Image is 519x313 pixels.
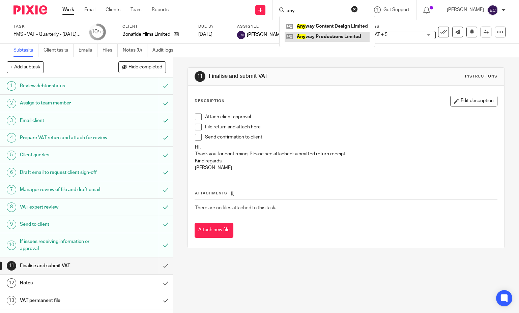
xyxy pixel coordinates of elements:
h1: Send to client [20,219,108,229]
label: Assignee [237,24,284,29]
a: Files [103,44,118,57]
div: 1 [7,81,16,91]
div: 5 [7,151,16,160]
p: Hi , [195,144,497,151]
img: svg%3E [487,5,498,15]
div: 10 [91,28,104,36]
span: [DATE] [198,32,212,37]
span: There are no files attached to this task. [195,206,276,210]
p: Bonafide Films Limited [122,31,170,38]
small: /13 [97,30,104,34]
span: [PERSON_NAME] [247,31,284,38]
p: Thank you for confirming. Please see attached submitted return receipt. [195,151,497,157]
span: Hide completed [128,65,162,70]
h1: Client queries [20,150,108,160]
p: Description [195,98,225,104]
a: Client tasks [44,44,74,57]
p: File return and attach here [205,124,497,130]
a: Work [62,6,74,13]
input: Search [286,8,347,14]
img: svg%3E [237,31,245,39]
a: Reports [152,6,169,13]
label: Due by [198,24,229,29]
h1: Review debtor status [20,81,108,91]
h1: Manager review of file and draft email [20,185,108,195]
h1: Notes [20,278,108,288]
div: 13 [7,296,16,305]
button: + Add subtask [7,61,44,73]
div: 10 [7,241,16,250]
a: Audit logs [152,44,178,57]
button: Hide completed [118,61,166,73]
button: Clear [351,6,358,12]
p: [PERSON_NAME] [447,6,484,13]
a: Emails [79,44,97,57]
a: Notes (0) [123,44,147,57]
span: VAT + 5 [372,32,387,37]
h1: Draft email to request client sign-off [20,167,108,178]
div: 6 [7,168,16,177]
img: Pixie [13,5,47,14]
a: Email [84,6,95,13]
label: Client [122,24,190,29]
div: 12 [7,278,16,288]
a: Clients [106,6,120,13]
h1: Finalise and submit VAT [209,73,360,80]
div: 11 [195,71,205,82]
div: 4 [7,133,16,143]
p: Kind regards, [195,158,497,164]
h1: VAT expert review [20,202,108,212]
h1: Prepare VAT return and attach for review [20,133,108,143]
p: [PERSON_NAME] [195,164,497,171]
button: Edit description [450,96,497,106]
a: Subtasks [13,44,38,57]
span: Get Support [383,7,409,12]
h1: Assign to team member [20,98,108,108]
div: FMS - VAT - Quarterly - June - August, 2025 [13,31,81,38]
button: Attach new file [195,223,233,238]
label: Task [13,24,81,29]
span: Attachments [195,191,227,195]
h1: If issues receiving information or approval [20,237,108,254]
div: 7 [7,185,16,194]
h1: VAT permanent file [20,295,108,306]
h1: Email client [20,116,108,126]
div: 8 [7,202,16,212]
h1: Finalise and submit VAT [20,261,108,271]
div: Instructions [465,74,497,79]
p: Attach client approval [205,114,497,120]
a: Team [131,6,142,13]
div: 11 [7,261,16,271]
div: FMS - VAT - Quarterly - [DATE] - [DATE] [13,31,81,38]
div: 9 [7,220,16,229]
div: 2 [7,99,16,108]
div: 3 [7,116,16,125]
label: Tags [368,24,436,29]
p: Send confirmation to client [205,134,497,140]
